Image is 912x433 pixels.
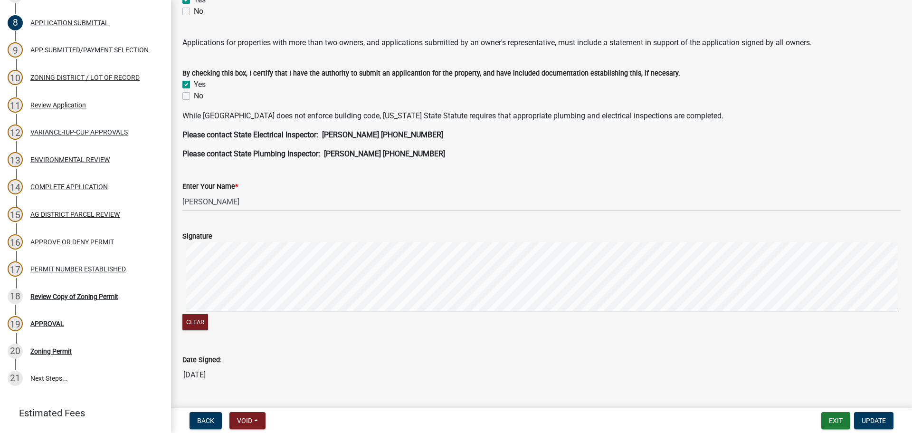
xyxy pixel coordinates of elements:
div: 14 [8,179,23,194]
div: 9 [8,42,23,58]
p: While [GEOGRAPHIC_DATA] does not enforce building code, [US_STATE] State Statute requires that ap... [182,110,901,122]
div: 15 [8,207,23,222]
button: Back [190,412,222,429]
div: PERMIT NUMBER ESTABLISHED [30,266,126,272]
div: 12 [8,125,23,140]
div: APP SUBMITTED/PAYMENT SELECTION [30,47,149,53]
div: 21 [8,371,23,386]
div: APPROVE OR DENY PERMIT [30,239,114,245]
strong: Please contact State Electrical Inspector: [PERSON_NAME] [PHONE_NUMBER] [182,130,443,139]
label: By checking this box, I certify that I have the authority to submit an applicantion for the prope... [182,70,680,77]
div: Review Application [30,102,86,108]
label: Date Signed: [182,357,221,364]
div: COMPLETE APPLICATION [30,183,108,190]
div: ENVIRONMENTAL REVIEW [30,156,110,163]
label: No [194,90,203,102]
div: 13 [8,152,23,167]
label: No [194,6,203,17]
div: 17 [8,261,23,277]
div: 20 [8,344,23,359]
span: Update [862,417,886,424]
div: Zoning Permit [30,348,72,355]
div: 11 [8,97,23,113]
button: Update [854,412,893,429]
div: 18 [8,289,23,304]
div: 16 [8,234,23,250]
div: AG DISTRICT PARCEL REVIEW [30,211,120,218]
div: APPLICATION SUBMITTAL [30,19,109,26]
div: 19 [8,316,23,331]
span: Back [197,417,214,424]
button: Void [229,412,266,429]
div: Applications for properties with more than two owners, and applications submitted by an owner's r... [182,26,901,48]
label: Enter Your Name [182,183,238,190]
button: Clear [182,314,208,330]
button: Exit [821,412,850,429]
strong: Please contact State Plumbing Inspector: [PERSON_NAME] [PHONE_NUMBER] [182,149,445,158]
label: Yes [194,79,206,90]
div: Review Copy of Zoning Permit [30,293,118,300]
div: APPROVAL [30,320,64,327]
span: Void [237,417,252,424]
div: 8 [8,15,23,30]
div: ZONING DISTRICT / LOT OF RECORD [30,74,140,81]
label: Signature [182,233,212,240]
a: Estimated Fees [8,404,156,423]
div: VARIANCE-IUP-CUP APPROVALS [30,129,128,135]
div: 10 [8,70,23,85]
